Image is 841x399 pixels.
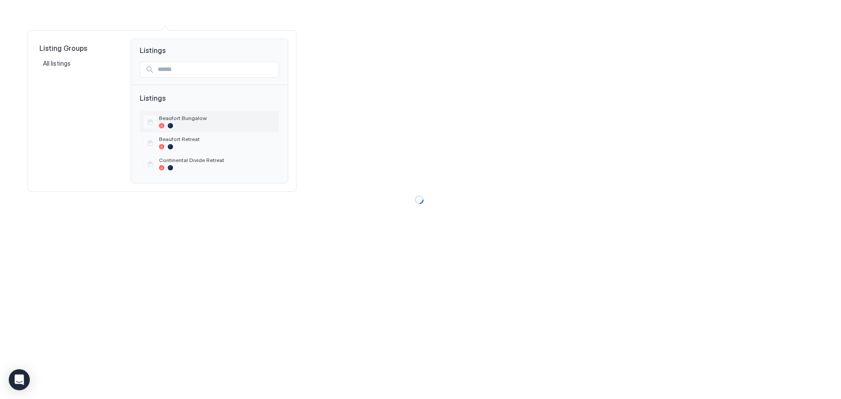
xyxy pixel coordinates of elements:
[9,369,30,390] div: Open Intercom Messenger
[39,44,117,53] span: Listing Groups
[159,115,276,121] span: Beaufort Bungalow
[140,94,279,111] span: Listings
[131,39,288,55] span: Listings
[159,136,276,142] span: Beaufort Retreat
[43,60,72,67] span: All listings
[159,157,276,163] span: Continental Divide Retreat
[154,62,279,77] input: Input Field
